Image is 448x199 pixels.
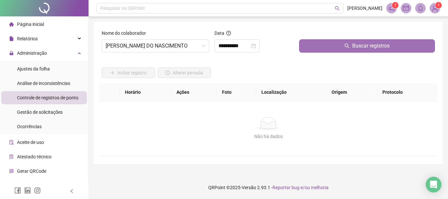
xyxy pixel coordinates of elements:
span: instagram [34,187,41,194]
sup: Atualize o seu contato no menu Meus Dados [435,2,442,9]
sup: 1 [392,2,398,9]
span: notification [389,5,395,11]
span: facebook [14,187,21,194]
span: Gerar QRCode [17,169,46,174]
th: Protocolo [377,83,438,101]
span: Página inicial [17,22,44,27]
span: Controle de registros de ponto [17,95,78,100]
span: mail [403,5,409,11]
button: Alterar jornada [158,68,211,78]
span: lock [9,51,14,55]
label: Nome do colaborador [102,30,150,37]
span: linkedin [24,187,31,194]
span: search [344,43,350,49]
span: Central de ajuda [17,183,50,188]
span: home [9,22,14,27]
th: Localização [256,83,326,101]
span: qrcode [9,169,14,173]
th: Ações [171,83,217,101]
th: Horário [120,83,171,101]
button: Incluir registro [102,68,155,78]
span: Atestado técnico [17,154,51,159]
div: Open Intercom Messenger [426,177,441,192]
span: Gestão de solicitações [17,109,63,115]
img: 94405 [430,3,440,13]
span: question-circle [226,31,231,35]
span: Análise de inconsistências [17,81,70,86]
span: file [9,36,14,41]
span: [PERSON_NAME] [347,5,382,12]
span: Relatórios [17,36,38,41]
span: 1 [394,3,397,8]
span: Versão [242,185,256,190]
span: search [335,6,340,11]
span: 1 [438,3,440,8]
span: audit [9,140,14,145]
span: Data [214,30,224,36]
span: Ocorrências [17,124,42,129]
th: Origem [326,83,377,101]
span: Administração [17,50,47,56]
span: Reportar bug e/ou melhoria [273,185,329,190]
span: Ajustes da folha [17,66,50,71]
div: Não há dados [107,133,430,140]
a: Alterar jornada [158,71,211,76]
span: solution [9,154,14,159]
span: bell [417,5,423,11]
span: ADRIANO SANTOS GRAMOSA DO NASCIMENTO [106,40,205,52]
span: left [70,189,74,193]
button: Buscar registros [299,39,435,52]
span: Aceite de uso [17,140,44,145]
th: Foto [217,83,256,101]
span: Buscar registros [352,42,390,50]
footer: QRPoint © 2025 - 2.93.1 - [89,176,448,199]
